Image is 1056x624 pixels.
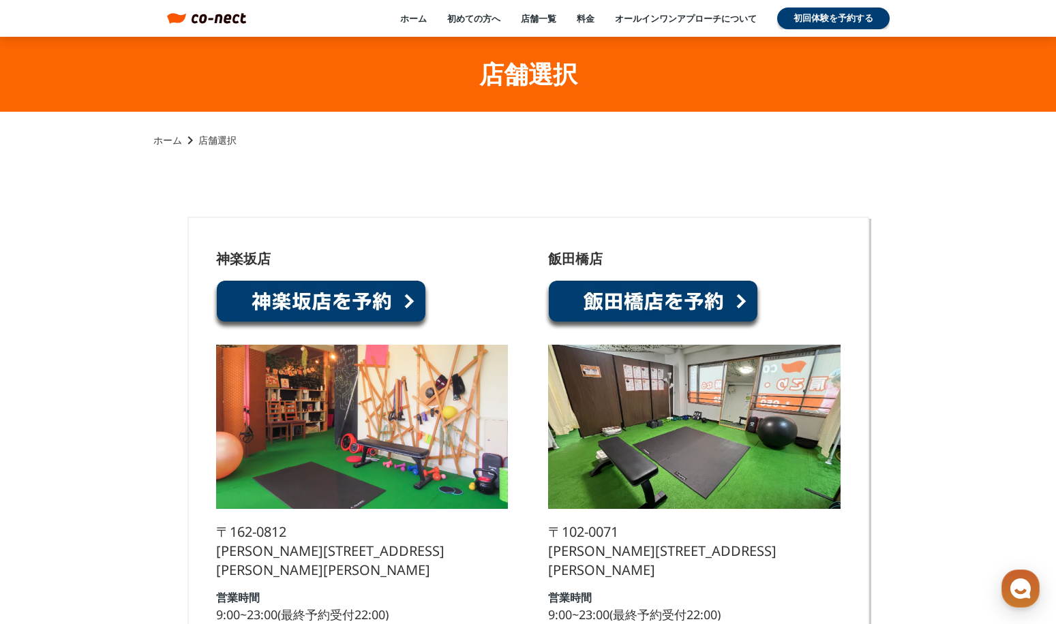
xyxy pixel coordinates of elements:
[216,522,508,580] p: 〒162-0812 [PERSON_NAME][STREET_ADDRESS][PERSON_NAME][PERSON_NAME]
[548,522,840,580] p: 〒102-0071 [PERSON_NAME][STREET_ADDRESS][PERSON_NAME]
[216,252,271,266] p: 神楽坂店
[548,592,592,603] p: 営業時間
[447,12,500,25] a: 初めての方へ
[153,134,182,147] a: ホーム
[548,252,603,266] p: 飯田橋店
[216,608,389,621] p: 9:00~23:00(最終予約受付22:00)
[182,132,198,149] i: keyboard_arrow_right
[615,12,757,25] a: オールインワンアプローチについて
[548,608,721,621] p: 9:00~23:00(最終予約受付22:00)
[577,12,594,25] a: 料金
[521,12,556,25] a: 店舗一覧
[216,592,260,603] p: 営業時間
[400,12,427,25] a: ホーム
[198,134,237,147] p: 店舗選択
[777,7,890,29] a: 初回体験を予約する
[479,57,577,91] h1: 店舗選択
